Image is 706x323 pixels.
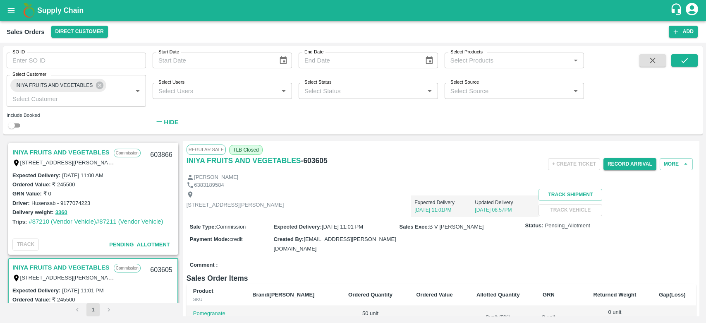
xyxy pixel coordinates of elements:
[594,292,637,298] b: Returned Weight
[158,79,184,86] label: Select Users
[229,145,263,155] span: TLB Closed
[603,158,656,170] button: Record Arrival
[2,1,21,20] button: open drawer
[273,236,304,242] label: Created By :
[20,159,118,166] label: [STREET_ADDRESS][PERSON_NAME]
[660,158,693,170] button: More
[12,200,30,206] label: Driver:
[230,236,243,242] span: credit
[275,53,291,68] button: Choose date
[421,53,437,68] button: Choose date
[538,189,602,201] button: Track Shipment
[62,287,103,294] label: [DATE] 11:01 PM
[37,6,84,14] b: Supply Chain
[20,274,118,281] label: [STREET_ADDRESS][PERSON_NAME]
[278,86,289,96] button: Open
[187,145,226,154] span: Regular Sale
[12,190,42,197] label: GRN Value:
[153,115,181,129] button: Hide
[416,292,452,298] b: Ordered Value
[193,310,239,318] p: Pomegranate
[190,261,218,269] label: Comment :
[194,174,238,181] p: [PERSON_NAME]
[52,296,75,303] label: ₹ 245500
[37,5,670,16] a: Supply Chain
[164,119,178,125] strong: Hide
[301,85,422,96] input: Select Status
[193,296,239,303] div: SKU
[450,79,479,86] label: Select Source
[7,27,45,37] div: Sales Orders
[12,172,60,178] label: Expected Delivery :
[12,147,110,158] a: INIYA FRUITS AND VEGETABLES
[43,190,51,197] label: ₹ 0
[414,206,475,214] p: [DATE] 11:01PM
[400,224,429,230] label: Sales Exec :
[475,199,535,206] p: Updated Delivery
[52,181,75,188] label: ₹ 245500
[475,206,535,214] p: [DATE] 08:57PM
[447,85,568,96] input: Select Source
[414,199,475,206] p: Expected Delivery
[69,303,117,316] nav: pagination navigation
[570,55,581,66] button: Open
[109,241,170,248] span: Pending_Allotment
[252,292,314,298] b: Brand/[PERSON_NAME]
[447,55,568,66] input: Select Products
[155,85,276,96] input: Select Users
[429,224,483,230] span: B V [PERSON_NAME]
[190,224,216,230] label: Sale Type :
[12,49,25,55] label: SO ID
[273,224,321,230] label: Expected Delivery :
[424,86,435,96] button: Open
[190,236,230,242] label: Payment Mode :
[476,292,520,298] b: Allotted Quantity
[194,181,224,189] p: 6383189584
[12,287,60,294] label: Expected Delivery :
[304,79,332,86] label: Select Status
[7,53,146,68] input: Enter SO ID
[545,222,590,230] span: Pending_Allotment
[55,208,67,217] button: 3360
[12,219,27,225] label: Trips:
[145,260,177,280] div: 603605
[10,81,98,90] span: INIYA FRUITS AND VEGETABLES
[273,236,396,251] span: [EMAIL_ADDRESS][PERSON_NAME][DOMAIN_NAME]
[659,292,685,298] b: Gap(Loss)
[669,26,698,38] button: Add
[10,79,106,92] div: INIYA FRUITS AND VEGETABLES
[187,155,301,166] a: INIYA FRUITS AND VEGETABLES
[29,218,96,225] a: #87210 (Vendor Vehicle)
[145,145,177,165] div: 603866
[12,209,54,215] label: Delivery weight:
[301,155,328,166] h6: - 603605
[187,201,284,209] p: [STREET_ADDRESS][PERSON_NAME]
[132,86,143,96] button: Open
[570,86,581,96] button: Open
[193,288,213,294] b: Product
[62,172,103,178] label: [DATE] 11:00 AM
[348,292,392,298] b: Ordered Quantity
[51,26,108,38] button: Select DC
[322,224,363,230] span: [DATE] 11:01 PM
[114,264,141,272] p: Commission
[450,49,483,55] label: Select Products
[21,2,37,19] img: logo
[31,200,90,206] label: Husensab - 9177074223
[7,111,146,119] div: Include Booked
[684,2,699,19] div: account of current user
[114,149,141,157] p: Commission
[12,71,46,78] label: Select Customer
[153,53,272,68] input: Start Date
[86,303,100,316] button: page 1
[96,218,163,225] a: #87211 (Vendor Vehicle)
[543,292,555,298] b: GRN
[9,93,119,104] input: Select Customer
[12,262,110,273] a: INIYA FRUITS AND VEGETABLES
[12,296,50,303] label: Ordered Value:
[12,181,50,188] label: Ordered Value:
[216,224,246,230] span: Commission
[670,3,684,18] div: customer-support
[158,49,179,55] label: Start Date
